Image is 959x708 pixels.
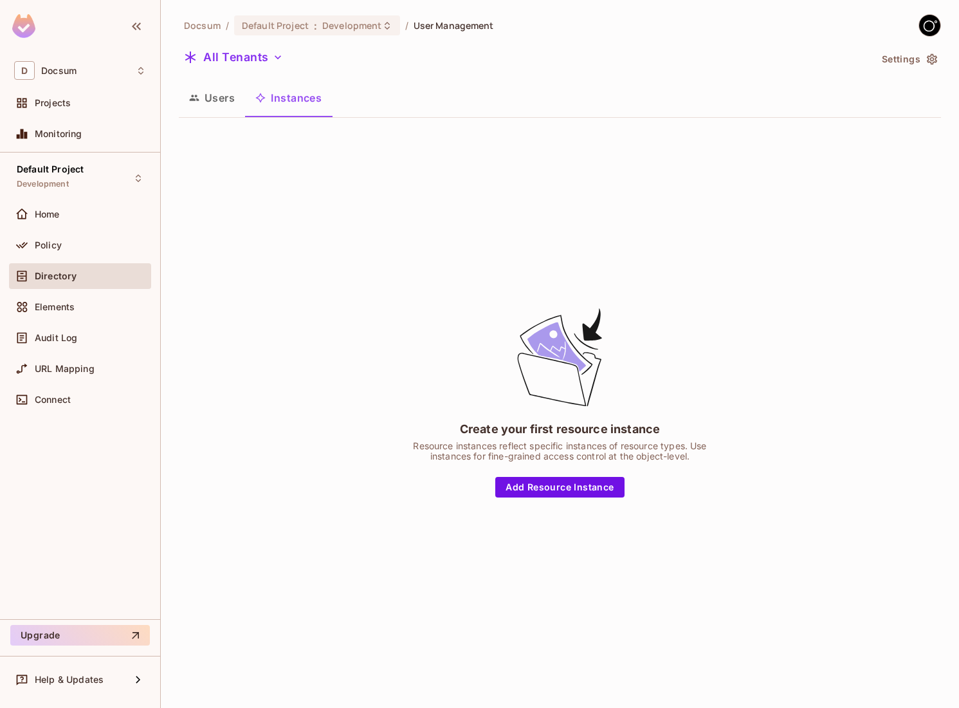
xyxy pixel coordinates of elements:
[35,364,95,374] span: URL Mapping
[10,625,150,646] button: Upgrade
[35,271,77,281] span: Directory
[226,19,229,32] li: /
[460,421,660,437] div: Create your first resource instance
[35,129,82,139] span: Monitoring
[35,675,104,685] span: Help & Updates
[35,209,60,219] span: Home
[14,61,35,80] span: D
[919,15,940,36] img: GitStart-Docsum
[179,47,288,68] button: All Tenants
[35,98,71,108] span: Projects
[17,164,84,174] span: Default Project
[17,179,69,189] span: Development
[35,240,62,250] span: Policy
[399,441,721,461] div: Resource instances reflect specific instances of resource types. Use instances for fine-grained a...
[245,82,332,114] button: Instances
[35,395,71,405] span: Connect
[313,21,318,31] span: :
[35,302,75,312] span: Elements
[322,19,381,32] span: Development
[405,19,408,32] li: /
[184,19,221,32] span: the active workspace
[35,333,77,343] span: Audit Log
[12,14,35,38] img: SReyMgAAAABJRU5ErkJggg==
[877,49,941,70] button: Settings
[242,19,309,32] span: Default Project
[495,477,624,498] button: Add Resource Instance
[179,82,245,114] button: Users
[41,66,77,76] span: Workspace: Docsum
[414,19,494,32] span: User Management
